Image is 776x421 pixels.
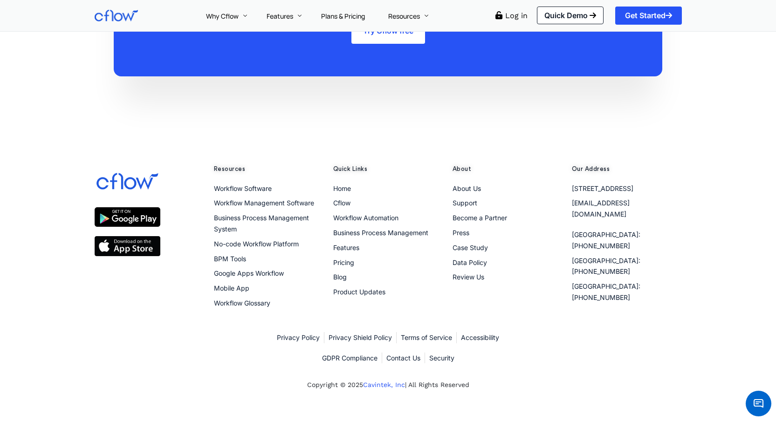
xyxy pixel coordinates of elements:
[95,10,138,21] img: Cflow
[214,183,272,194] span: Workflow Software
[746,391,771,416] span: Chat Widget
[453,227,563,238] a: Press
[333,257,354,268] span: Pricing
[214,283,249,294] span: Mobile App
[386,353,420,364] a: Contact Us
[572,183,633,194] span: [STREET_ADDRESS]
[214,253,246,265] span: BPM Tools
[214,238,324,250] a: No-code Workflow Platform
[333,183,351,194] span: Home
[453,197,563,209] a: Support
[453,183,481,194] span: About Us
[333,286,385,298] span: Product Updates
[572,165,682,173] h5: Our Address
[363,27,413,34] span: Try Cflow free
[333,197,443,209] a: Cflow
[333,165,443,173] h5: Quick Links
[333,272,443,283] a: Blog
[453,212,507,224] span: Become a Partner
[333,212,443,224] a: Workflow Automation
[333,242,359,253] span: Features
[388,12,420,20] span: Resources
[333,227,443,238] a: Business Process Management
[322,353,378,364] a: GDPR Compliance
[333,212,398,224] span: Workflow Automation
[214,298,270,309] span: Workflow Glossary
[214,165,324,173] h5: Resources
[214,268,324,279] a: Google Apps Workflow
[333,257,443,268] a: Pricing
[453,257,487,268] span: Data Policy
[267,12,293,20] span: Features
[95,207,160,227] img: google play store
[453,257,563,268] a: Data Policy
[572,229,682,251] a: [GEOGRAPHIC_DATA]: [PHONE_NUMBER]
[453,272,563,283] a: Review Us
[214,253,324,265] a: BPM Tools
[572,281,682,303] a: [GEOGRAPHIC_DATA]: [PHONE_NUMBER]
[453,165,563,173] h5: About
[214,268,284,279] span: Google Apps Workflow
[505,11,528,20] a: Log in
[206,12,239,20] span: Why Cflow
[95,236,160,256] img: apple ios app store
[214,183,324,194] a: Workflow Software
[333,272,347,283] span: Blog
[363,381,405,388] a: Cavintek, Inc
[453,212,563,224] a: Become a Partner
[333,197,350,209] span: Cflow
[321,12,365,20] span: Plans & Pricing
[214,283,324,294] a: Mobile App
[537,7,604,24] a: Quick Demo
[333,286,443,298] a: Product Updates
[453,183,563,194] a: About Us
[95,380,682,391] p: Copyright © 2025 | All Rights Reserved
[214,197,314,209] span: Workflow Management Software
[615,7,682,24] a: Get Started
[572,183,682,194] a: [STREET_ADDRESS]
[453,197,477,209] span: Support
[214,298,324,309] a: Workflow Glossary
[214,238,299,250] span: No-code Workflow Platform
[453,242,563,253] a: Case Study
[453,242,488,253] span: Case Study
[572,255,682,278] a: [GEOGRAPHIC_DATA]: [PHONE_NUMBER]
[214,212,324,235] a: Business Process Management System
[572,197,682,220] a: [EMAIL_ADDRESS][DOMAIN_NAME]
[461,332,499,343] a: Accessibility
[333,227,428,238] span: Business Process Management
[333,183,443,194] a: Home
[333,242,443,253] a: Features
[95,165,160,198] img: cflow
[453,227,469,238] span: Press
[625,12,672,19] span: Get Started
[277,332,320,343] a: Privacy Policy
[401,332,452,343] a: Terms of Service
[214,197,324,209] a: Workflow Management Software
[429,353,454,364] a: Security
[329,332,392,343] a: Privacy Shield Policy
[453,272,484,283] span: Review Us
